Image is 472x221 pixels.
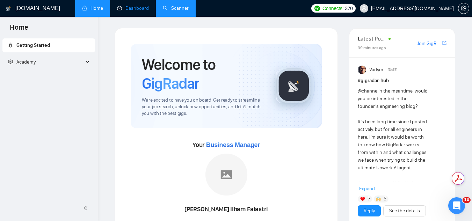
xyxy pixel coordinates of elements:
a: setting [458,6,469,11]
img: upwork-logo.png [314,6,320,11]
a: Join GigRadar Slack Community [417,40,441,47]
img: 🙌 [376,197,381,201]
h1: # gigradar-hub [358,77,446,84]
img: ❤️ [360,197,365,201]
span: Your [193,141,260,149]
a: dashboardDashboard [117,5,149,11]
span: Latest Posts from the GigRadar Community [358,34,386,43]
h1: Welcome to [142,55,264,93]
span: Expand [359,186,375,192]
a: Reply [364,207,375,215]
span: Business Manager [206,141,260,148]
li: Getting Started [2,38,95,52]
span: GigRadar [142,74,199,93]
span: @channel [358,88,378,94]
iframe: Intercom live chat [448,197,465,214]
a: export [442,40,446,46]
span: double-left [83,205,90,212]
img: gigradar-logo.png [276,68,311,103]
span: rocket [8,43,13,47]
button: Reply [358,205,381,216]
span: Home [4,22,34,37]
a: searchScanner [163,5,189,11]
span: [DATE] [388,67,397,73]
a: See the details [389,207,420,215]
span: Vadym [369,66,383,74]
span: 5 [384,196,386,202]
span: user [362,6,366,11]
img: logo [6,3,11,14]
span: Academy [8,59,36,65]
div: [PERSON_NAME] Ilham Falastri [174,204,278,215]
span: 10 [463,197,471,203]
span: fund-projection-screen [8,59,13,64]
span: 370 [345,5,353,12]
span: 7 [368,196,370,202]
button: See the details [383,205,426,216]
span: Academy [16,59,36,65]
a: homeHome [82,5,103,11]
span: Connects: [322,5,343,12]
button: setting [458,3,469,14]
img: Vadym [358,66,367,74]
span: We're excited to have you on board. Get ready to streamline your job search, unlock new opportuni... [142,97,264,117]
span: Getting Started [16,42,50,48]
span: 39 minutes ago [358,45,386,50]
img: placeholder.png [205,154,247,196]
